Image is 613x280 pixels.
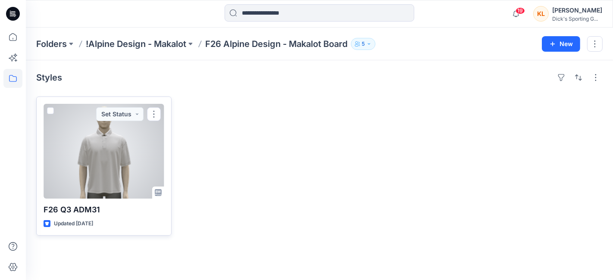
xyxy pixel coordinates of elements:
[86,38,186,50] a: !Alpine Design - Makalot
[205,38,347,50] p: F26 Alpine Design - Makalot Board
[552,16,602,22] div: Dick's Sporting G...
[542,36,580,52] button: New
[36,38,67,50] a: Folders
[362,39,365,49] p: 5
[516,7,525,14] span: 19
[54,219,93,228] p: Updated [DATE]
[351,38,375,50] button: 5
[552,5,602,16] div: [PERSON_NAME]
[36,72,62,83] h4: Styles
[533,6,549,22] div: KL
[44,204,164,216] p: F26 Q3 ADM31
[44,104,164,199] a: F26 Q3 ADM31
